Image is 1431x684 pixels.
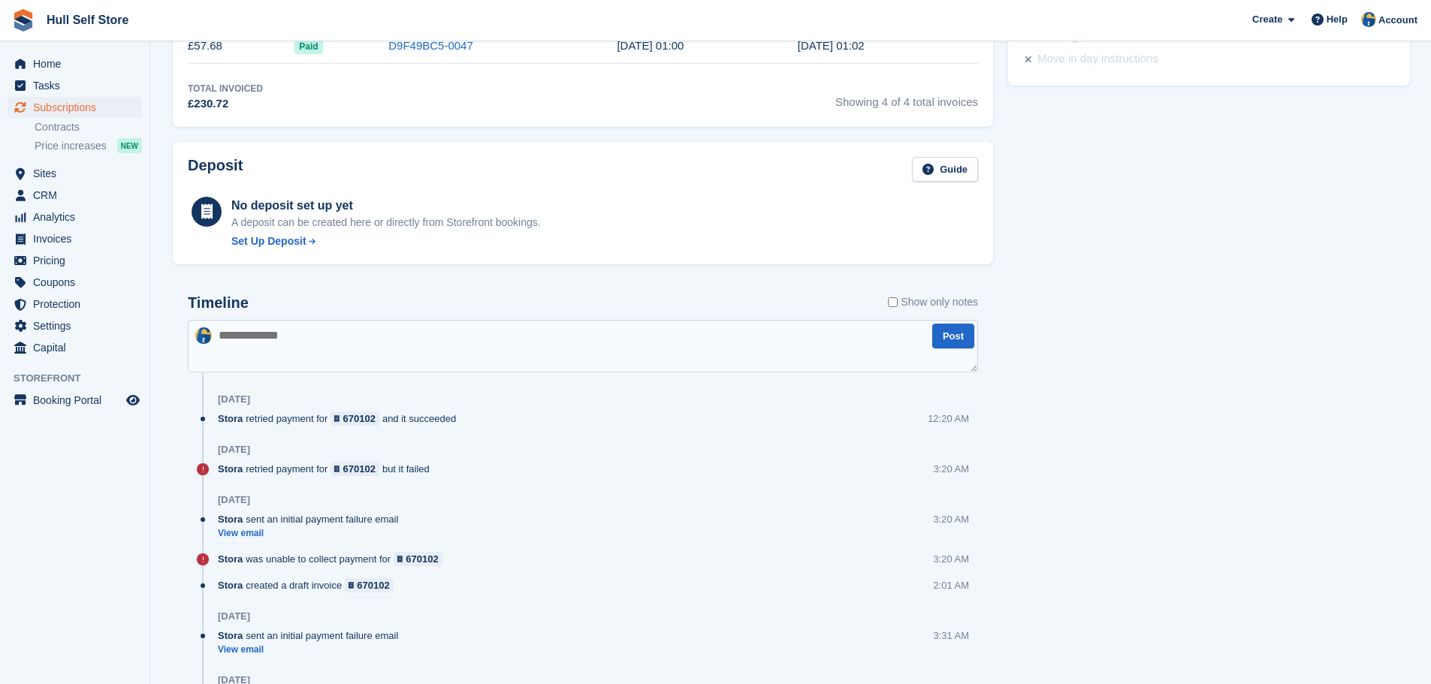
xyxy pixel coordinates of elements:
span: Stora [218,512,243,526]
a: menu [8,250,142,271]
div: 3:31 AM [933,628,969,643]
img: Hull Self Store [195,327,212,344]
span: Analytics [33,206,123,227]
div: retried payment for and it succeeded [218,411,463,426]
a: menu [8,272,142,293]
a: 670102 [331,462,379,476]
span: Sites [33,163,123,184]
div: [DATE] [218,393,250,405]
h2: Timeline [188,294,249,312]
p: A deposit can be created here or directly from Storefront bookings. [231,215,541,231]
span: Stora [218,462,243,476]
a: menu [8,228,142,249]
label: Show only notes [888,294,978,310]
a: menu [8,97,142,118]
div: Move in day instructions [1037,50,1158,68]
span: Stora [218,552,243,566]
a: menu [8,390,142,411]
a: Price increases NEW [35,137,142,154]
span: Subscriptions [33,97,123,118]
div: 12:20 AM [928,411,969,426]
div: 670102 [343,462,376,476]
a: Guide [912,157,978,182]
a: menu [8,53,142,74]
span: Pricing [33,250,123,271]
a: 670102 [394,552,442,566]
input: Show only notes [888,294,898,310]
time: 2025-05-01 00:02:04 UTC [798,39,865,52]
span: Home [33,53,123,74]
div: 670102 [406,552,438,566]
span: Create [1252,12,1282,27]
a: View email [218,527,406,540]
div: 670102 [343,411,376,426]
a: menu [8,163,142,184]
a: menu [8,185,142,206]
a: Hull Self Store [41,8,134,32]
img: stora-icon-8386f47178a22dfd0bd8f6a31ec36ba5ce8667c1dd55bd0f319d3a0aa187defe.svg [12,9,35,32]
div: £230.72 [188,95,263,113]
span: Help [1327,12,1348,27]
h2: Deposit [188,157,243,182]
span: Showing 4 of 4 total invoices [835,82,978,113]
a: 670102 [331,411,379,426]
a: menu [8,75,142,96]
span: Stora [218,411,243,426]
a: D9F49BC5-0047 [388,39,473,52]
div: [DATE] [218,494,250,506]
div: sent an initial payment failure email [218,512,406,526]
a: Contracts [35,120,142,134]
span: Coupons [33,272,123,293]
div: was unable to collect payment for [218,552,450,566]
img: Hull Self Store [1361,12,1376,27]
span: Price increases [35,139,107,153]
div: 2:01 AM [933,578,969,592]
span: Account [1378,13,1417,28]
time: 2025-05-02 00:00:00 UTC [617,39,684,52]
a: 670102 [345,578,394,592]
a: menu [8,294,142,315]
div: sent an initial payment failure email [218,628,406,643]
span: Invoices [33,228,123,249]
button: Post [932,324,974,348]
span: Booking Portal [33,390,123,411]
div: 3:20 AM [933,552,969,566]
span: Protection [33,294,123,315]
a: Set Up Deposit [231,234,541,249]
div: 3:20 AM [933,462,969,476]
div: No deposit set up yet [231,197,541,215]
a: View email [218,643,406,656]
a: menu [8,315,142,336]
div: 3:20 AM [933,512,969,526]
a: menu [8,206,142,227]
span: Tasks [33,75,123,96]
span: Storefront [14,371,149,386]
span: Stora [218,628,243,643]
span: Stora [218,578,243,592]
div: [DATE] [218,444,250,456]
a: menu [8,337,142,358]
div: Total Invoiced [188,82,263,95]
div: NEW [117,138,142,153]
td: £57.68 [188,29,294,63]
span: CRM [33,185,123,206]
div: created a draft invoice [218,578,401,592]
div: Set Up Deposit [231,234,306,249]
a: Preview store [124,391,142,409]
div: retried payment for but it failed [218,462,437,476]
div: 670102 [357,578,389,592]
span: Paid [294,39,322,54]
div: [DATE] [218,610,250,622]
span: Settings [33,315,123,336]
span: Capital [33,337,123,358]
